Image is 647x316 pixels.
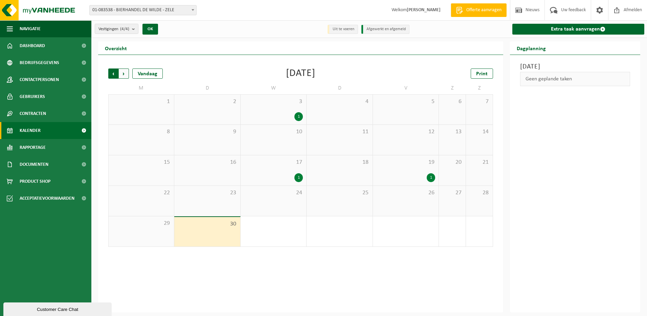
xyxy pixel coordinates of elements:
[178,159,237,166] span: 16
[294,112,303,121] div: 1
[241,82,307,94] td: W
[469,189,489,197] span: 28
[465,7,503,14] span: Offerte aanvragen
[178,189,237,197] span: 23
[112,98,171,105] span: 1
[294,173,303,182] div: 1
[20,71,59,88] span: Contactpersonen
[361,25,409,34] li: Afgewerkt en afgemeld
[439,82,466,94] td: Z
[132,68,163,79] div: Vandaag
[20,54,59,71] span: Bedrijfsgegevens
[451,3,507,17] a: Offerte aanvragen
[310,128,369,136] span: 11
[174,82,240,94] td: D
[466,82,493,94] td: Z
[20,37,45,54] span: Dashboard
[512,24,645,35] a: Extra taak aanvragen
[469,159,489,166] span: 21
[20,105,46,122] span: Contracten
[407,7,441,13] strong: [PERSON_NAME]
[20,173,50,190] span: Product Shop
[20,139,46,156] span: Rapportage
[376,128,435,136] span: 12
[20,20,41,37] span: Navigatie
[469,128,489,136] span: 14
[442,128,462,136] span: 13
[307,82,373,94] td: D
[3,301,113,316] iframe: chat widget
[376,98,435,105] span: 5
[442,189,462,197] span: 27
[373,82,439,94] td: V
[178,98,237,105] span: 2
[471,68,493,79] a: Print
[89,5,197,15] span: 01-083538 - BIERHANDEL DE WILDE - ZELE
[510,41,553,55] h2: Dagplanning
[310,159,369,166] span: 18
[142,24,158,35] button: OK
[520,62,630,72] h3: [DATE]
[20,88,45,105] span: Gebruikers
[90,5,196,15] span: 01-083538 - BIERHANDEL DE WILDE - ZELE
[286,68,315,79] div: [DATE]
[119,68,129,79] span: Volgende
[108,82,174,94] td: M
[310,98,369,105] span: 4
[98,41,134,55] h2: Overzicht
[310,189,369,197] span: 25
[112,220,171,227] span: 29
[112,159,171,166] span: 15
[328,25,358,34] li: Uit te voeren
[20,156,48,173] span: Documenten
[20,122,41,139] span: Kalender
[20,190,74,207] span: Acceptatievoorwaarden
[178,220,237,228] span: 30
[520,72,630,86] div: Geen geplande taken
[244,98,303,105] span: 3
[244,128,303,136] span: 10
[476,71,488,77] span: Print
[244,159,303,166] span: 17
[442,98,462,105] span: 6
[244,189,303,197] span: 24
[427,173,435,182] div: 1
[112,128,171,136] span: 8
[376,159,435,166] span: 19
[376,189,435,197] span: 26
[95,24,138,34] button: Vestigingen(4/4)
[120,27,129,31] count: (4/4)
[442,159,462,166] span: 20
[178,128,237,136] span: 9
[469,98,489,105] span: 7
[112,189,171,197] span: 22
[108,68,118,79] span: Vorige
[98,24,129,34] span: Vestigingen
